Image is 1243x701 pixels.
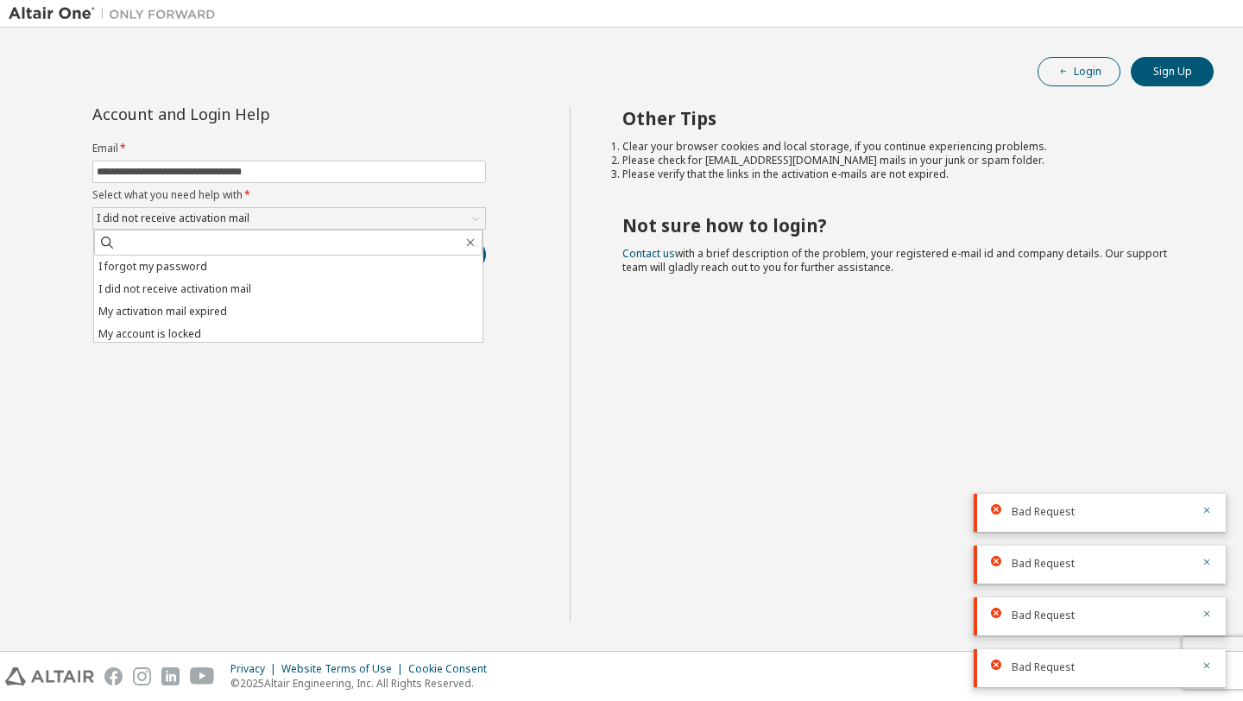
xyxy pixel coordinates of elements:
[1012,609,1075,622] span: Bad Request
[92,142,486,155] label: Email
[230,662,281,676] div: Privacy
[230,676,497,691] p: © 2025 Altair Engineering, Inc. All Rights Reserved.
[190,667,215,685] img: youtube.svg
[92,188,486,202] label: Select what you need help with
[622,140,1183,154] li: Clear your browser cookies and local storage, if you continue experiencing problems.
[622,167,1183,181] li: Please verify that the links in the activation e-mails are not expired.
[622,246,675,261] a: Contact us
[133,667,151,685] img: instagram.svg
[92,107,407,121] div: Account and Login Help
[104,667,123,685] img: facebook.svg
[622,246,1167,275] span: with a brief description of the problem, your registered e-mail id and company details. Our suppo...
[408,662,497,676] div: Cookie Consent
[1038,57,1120,86] button: Login
[1012,660,1075,674] span: Bad Request
[281,662,408,676] div: Website Terms of Use
[93,208,485,229] div: I did not receive activation mail
[1131,57,1214,86] button: Sign Up
[1012,557,1075,571] span: Bad Request
[622,214,1183,237] h2: Not sure how to login?
[1012,505,1075,519] span: Bad Request
[94,256,483,278] li: I forgot my password
[9,5,224,22] img: Altair One
[5,667,94,685] img: altair_logo.svg
[161,667,180,685] img: linkedin.svg
[622,107,1183,129] h2: Other Tips
[94,209,252,228] div: I did not receive activation mail
[622,154,1183,167] li: Please check for [EMAIL_ADDRESS][DOMAIN_NAME] mails in your junk or spam folder.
